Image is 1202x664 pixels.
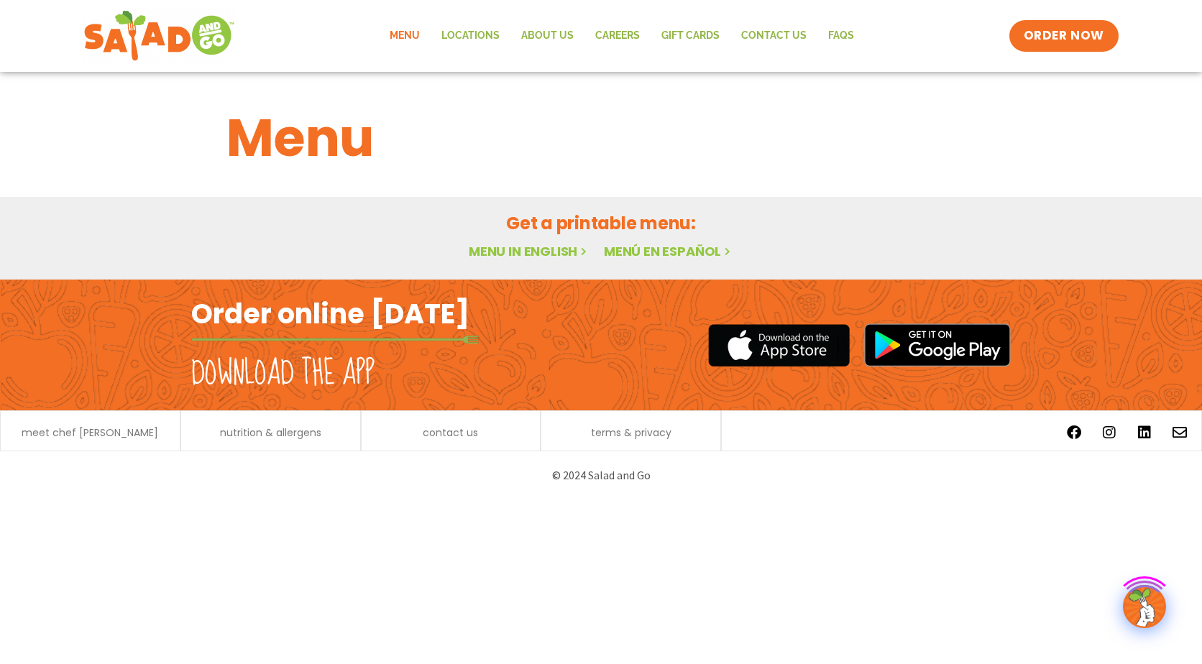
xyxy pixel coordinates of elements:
[730,19,817,52] a: Contact Us
[708,322,850,369] img: appstore
[379,19,431,52] a: Menu
[864,323,1011,366] img: google_play
[1024,27,1104,45] span: ORDER NOW
[191,354,375,394] h2: Download the app
[198,466,1004,485] p: © 2024 Salad and Go
[191,336,479,343] img: fork
[431,19,510,52] a: Locations
[226,211,976,236] h2: Get a printable menu:
[1009,20,1119,52] a: ORDER NOW
[83,7,235,65] img: new-SAG-logo-768×292
[379,19,865,52] nav: Menu
[604,242,733,260] a: Menú en español
[191,296,469,331] h2: Order online [DATE]
[226,99,976,177] h1: Menu
[651,19,730,52] a: GIFT CARDS
[510,19,584,52] a: About Us
[817,19,865,52] a: FAQs
[220,428,321,438] a: nutrition & allergens
[469,242,589,260] a: Menu in English
[584,19,651,52] a: Careers
[591,428,671,438] a: terms & privacy
[423,428,478,438] a: contact us
[22,428,158,438] a: meet chef [PERSON_NAME]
